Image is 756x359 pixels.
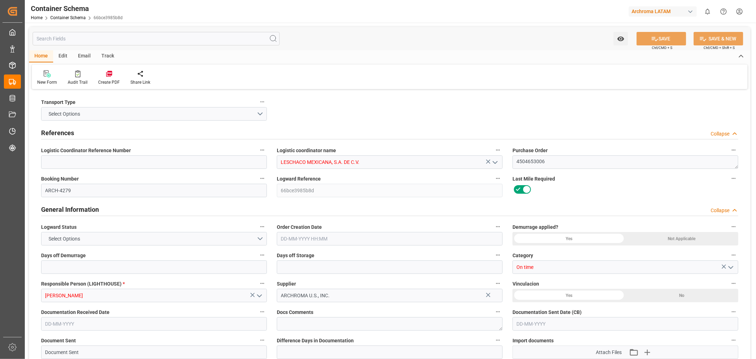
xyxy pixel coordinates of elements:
[711,130,729,138] div: Collapse
[513,317,738,331] input: DD-MM-YYYY
[41,128,74,138] h2: References
[614,32,628,45] button: open menu
[513,175,555,183] span: Last Mile Required
[652,45,672,50] span: Ctrl/CMD + S
[493,174,503,183] button: Logward Reference
[31,15,43,20] a: Home
[41,99,75,106] span: Transport Type
[96,50,119,62] div: Track
[694,32,743,45] button: SAVE & NEW
[729,174,738,183] button: Last Mile Required
[629,6,697,17] div: Archroma LATAM
[513,252,533,259] span: Category
[729,279,738,288] button: Vinculacion
[493,222,503,231] button: Order Creation Date
[41,309,110,316] span: Documentation Received Date
[41,205,99,214] h2: General Information
[45,235,84,243] span: Select Options
[37,79,57,85] div: New Form
[493,279,503,288] button: Supplier
[513,260,738,274] input: Type to search/select
[513,223,558,231] span: Demurrage applied?
[258,336,267,345] button: Document Sent
[626,289,739,302] div: No
[513,289,626,302] div: Yes
[513,147,548,154] span: Purchase Order
[629,5,700,18] button: Archroma LATAM
[45,110,84,118] span: Select Options
[130,79,150,85] div: Share Link
[277,309,313,316] span: Docs Comments
[596,349,622,356] span: Attach Files
[41,147,131,154] span: Logistic Coordinator Reference Number
[729,222,738,231] button: Demurrage applied?
[33,32,280,45] input: Search Fields
[277,252,314,259] span: Days off Storage
[41,289,267,302] input: Type to search/select
[277,147,336,154] span: Logistic coordinator name
[258,279,267,288] button: Responsible Person (LIGHTHOUSE) *
[258,250,267,260] button: Days off Demurrage
[41,175,79,183] span: Booking Number
[41,232,267,245] button: open menu
[41,252,86,259] span: Days off Demurrage
[513,337,554,344] span: Import documents
[68,79,88,85] div: Audit Trail
[53,50,73,62] div: Edit
[98,79,120,85] div: Create PDF
[716,4,732,20] button: Help Center
[700,4,716,20] button: show 0 new notifications
[258,174,267,183] button: Booking Number
[254,290,264,301] button: open menu
[637,32,686,45] button: SAVE
[258,307,267,316] button: Documentation Received Date
[73,50,96,62] div: Email
[50,15,86,20] a: Container Schema
[41,107,267,121] button: open menu
[41,223,77,231] span: Logward Status
[725,262,736,273] button: open menu
[41,317,267,331] input: DD-MM-YYYY
[277,175,321,183] span: Logward Reference
[41,280,125,288] span: Responsible Person (LIGHTHOUSE)
[626,232,739,245] div: Not Applicable
[29,50,53,62] div: Home
[513,309,582,316] span: Documentation Sent Date (CB)
[258,222,267,231] button: Logward Status
[513,232,626,245] div: Yes
[277,337,354,344] span: Difference Days in Documentation
[493,336,503,345] button: Difference Days in Documentation
[729,145,738,155] button: Purchase Order
[711,207,729,214] div: Collapse
[513,280,539,288] span: Vinculacion
[258,97,267,106] button: Transport Type
[277,280,296,288] span: Supplier
[41,337,76,344] span: Document Sent
[277,289,503,302] input: enter supplier
[729,336,738,345] button: Import documents
[704,45,735,50] span: Ctrl/CMD + Shift + S
[493,145,503,155] button: Logistic coordinator name
[493,250,503,260] button: Days off Storage
[729,250,738,260] button: Category
[31,3,123,14] div: Container Schema
[258,145,267,155] button: Logistic Coordinator Reference Number
[493,307,503,316] button: Docs Comments
[277,223,322,231] span: Order Creation Date
[277,232,503,245] input: DD-MM-YYYY HH:MM
[729,307,738,316] button: Documentation Sent Date (CB)
[513,155,738,169] textarea: 4504653006
[489,157,500,168] button: open menu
